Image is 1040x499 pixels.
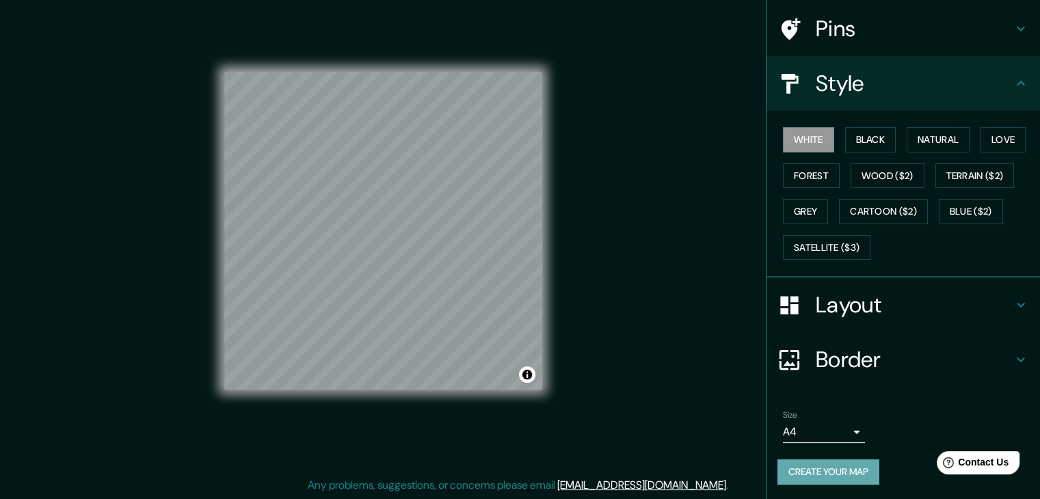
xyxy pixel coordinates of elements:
[907,127,970,152] button: Natural
[728,477,730,494] div: .
[783,235,870,260] button: Satellite ($3)
[981,127,1026,152] button: Love
[777,459,879,485] button: Create your map
[519,366,535,383] button: Toggle attribution
[766,278,1040,332] div: Layout
[839,199,928,224] button: Cartoon ($2)
[766,1,1040,56] div: Pins
[783,163,840,189] button: Forest
[816,291,1013,319] h4: Layout
[308,477,728,494] p: Any problems, suggestions, or concerns please email .
[766,56,1040,111] div: Style
[918,446,1025,484] iframe: Help widget launcher
[939,199,1003,224] button: Blue ($2)
[783,421,865,443] div: A4
[766,332,1040,387] div: Border
[816,15,1013,42] h4: Pins
[935,163,1015,189] button: Terrain ($2)
[783,127,834,152] button: White
[816,70,1013,97] h4: Style
[816,346,1013,373] h4: Border
[783,409,797,421] label: Size
[851,163,924,189] button: Wood ($2)
[224,72,542,390] canvas: Map
[730,477,733,494] div: .
[845,127,896,152] button: Black
[557,478,726,492] a: [EMAIL_ADDRESS][DOMAIN_NAME]
[783,199,828,224] button: Grey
